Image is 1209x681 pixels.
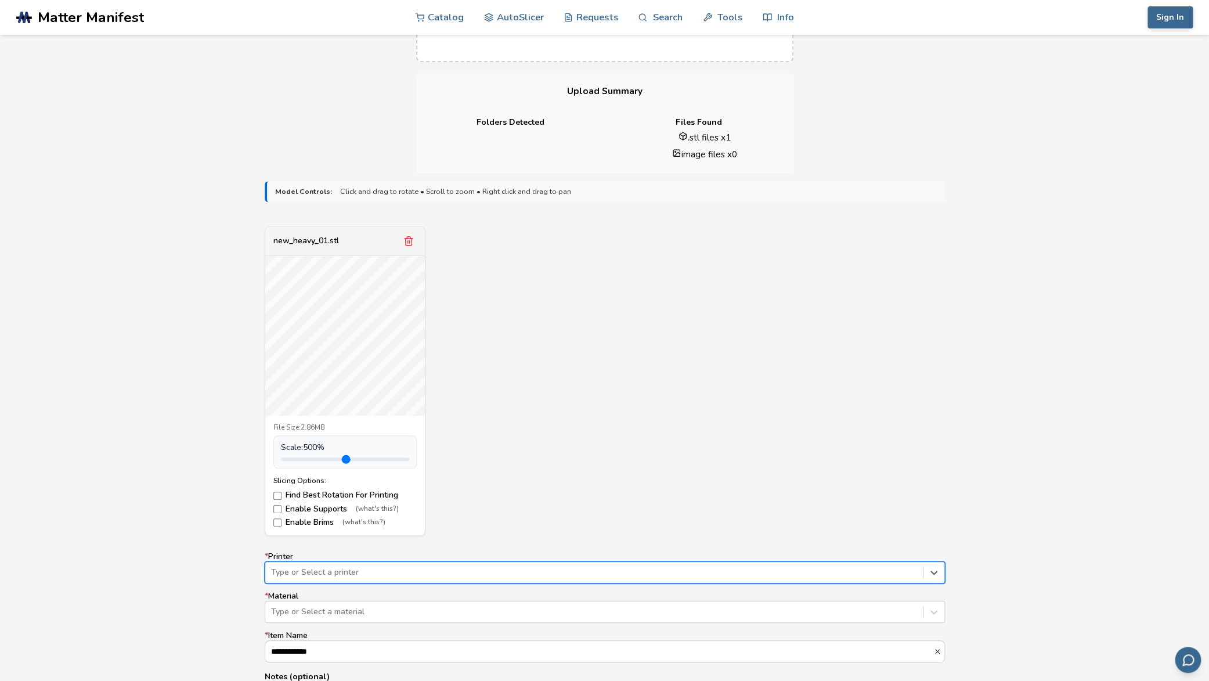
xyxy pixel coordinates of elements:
[273,236,339,246] div: new_heavy_01.stl
[273,491,417,500] label: Find Best Rotation For Printing
[273,424,417,432] div: File Size: 2.86MB
[340,188,571,196] span: Click and drag to rotate • Scroll to zoom • Right click and drag to pan
[400,233,417,249] button: Remove model
[273,518,417,527] label: Enable Brims
[273,505,282,513] input: Enable Supports(what's this?)
[1147,6,1193,28] button: Sign In
[273,492,282,500] input: Find Best Rotation For Printing
[265,641,933,662] input: *Item Name
[613,118,785,127] h4: Files Found
[356,505,399,513] span: (what's this?)
[1175,647,1201,673] button: Send feedback via email
[265,631,945,662] label: Item Name
[271,607,273,617] input: *MaterialType or Select a material
[265,592,945,623] label: Material
[265,552,945,583] label: Printer
[933,647,944,655] button: *Item Name
[273,518,282,527] input: Enable Brims(what's this?)
[273,505,417,514] label: Enable Supports
[281,443,324,452] span: Scale: 500 %
[271,568,273,577] input: *PrinterType or Select a printer
[273,477,417,485] div: Slicing Options:
[275,188,332,196] strong: Model Controls:
[416,74,793,109] h3: Upload Summary
[38,9,144,26] span: Matter Manifest
[625,131,785,143] li: .stl files x 1
[625,148,785,160] li: image files x 0
[342,518,385,527] span: (what's this?)
[424,118,597,127] h4: Folders Detected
